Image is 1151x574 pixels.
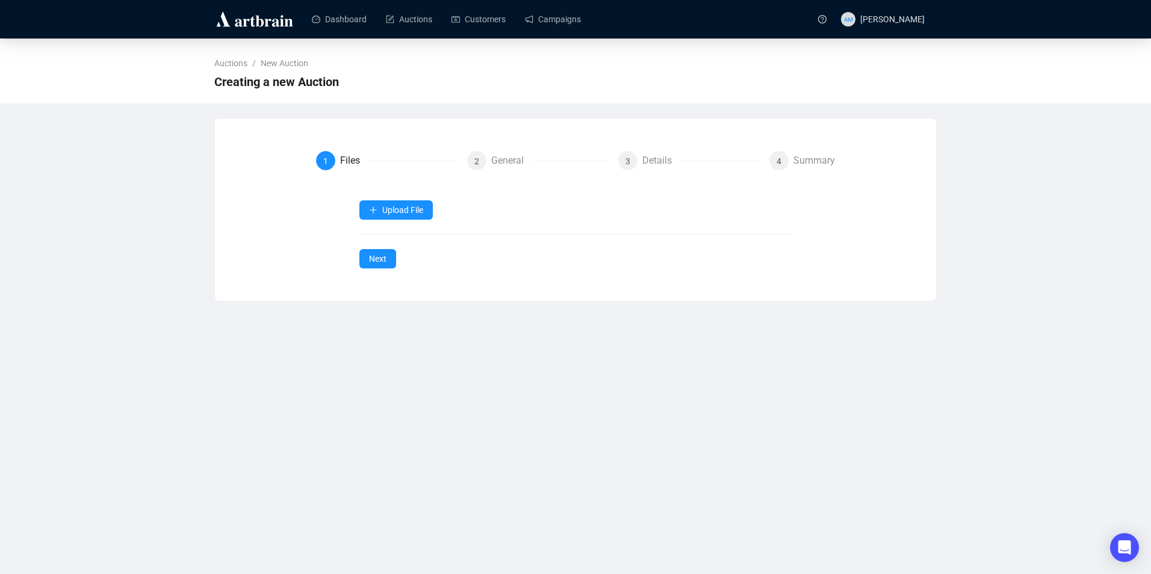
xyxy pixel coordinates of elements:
div: 1Files [316,151,458,170]
div: Details [642,151,681,170]
a: Campaigns [525,4,581,35]
span: Next [369,252,386,265]
span: AM [843,14,852,23]
a: Auctions [212,57,250,70]
div: General [491,151,533,170]
span: 1 [323,156,328,166]
span: [PERSON_NAME] [860,14,925,24]
button: Next [359,249,396,268]
a: New Auction [258,57,311,70]
button: Upload File [359,200,433,220]
span: 4 [777,156,781,166]
img: logo [214,10,295,29]
div: 3Details [618,151,760,170]
span: question-circle [818,15,827,23]
span: Creating a new Auction [214,72,339,91]
div: Summary [793,151,835,170]
span: plus [369,206,377,214]
span: 3 [625,156,630,166]
div: Open Intercom Messenger [1110,533,1139,562]
div: Files [340,151,370,170]
a: Auctions [386,4,432,35]
div: 4Summary [769,151,835,170]
div: 2General [467,151,609,170]
li: / [252,57,256,70]
a: Dashboard [312,4,367,35]
span: Upload File [382,205,423,215]
span: 2 [474,156,479,166]
a: Customers [451,4,506,35]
